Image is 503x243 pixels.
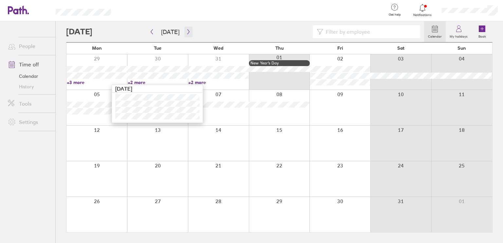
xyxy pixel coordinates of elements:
[3,97,55,110] a: Tools
[92,45,102,51] span: Mon
[67,79,127,85] a: +3 more
[446,21,472,42] a: My holidays
[472,21,493,42] a: Book
[446,33,472,39] label: My holidays
[3,40,55,53] a: People
[323,26,416,38] input: Filter by employee
[412,3,433,17] a: Notifications
[154,45,161,51] span: Tue
[397,45,404,51] span: Sat
[3,71,55,81] a: Calendar
[156,26,185,37] button: [DATE]
[412,13,433,17] span: Notifications
[457,45,466,51] span: Sun
[251,61,308,65] div: New Year’s Day
[3,115,55,129] a: Settings
[424,21,446,42] a: Calendar
[424,33,446,39] label: Calendar
[3,58,55,71] a: Time off
[188,79,249,85] a: +2 more
[128,79,188,85] a: +2 more
[337,45,343,51] span: Fri
[112,85,203,93] div: [DATE]
[3,81,55,92] a: History
[214,45,223,51] span: Wed
[275,45,284,51] span: Thu
[384,13,405,17] span: Get help
[475,33,490,39] label: Book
